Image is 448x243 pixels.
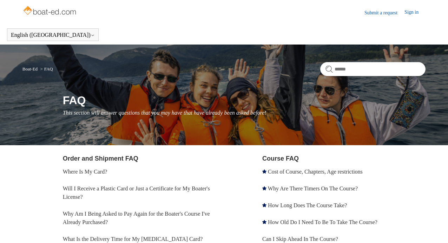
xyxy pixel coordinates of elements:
[63,211,210,225] a: Why Am I Being Asked to Pay Again for the Boater's Course I've Already Purchased?
[63,155,138,162] a: Order and Shipment FAQ
[11,32,95,38] button: English ([GEOGRAPHIC_DATA])
[39,66,53,72] li: FAQ
[22,4,78,18] img: Boat-Ed Help Center home page
[424,220,443,238] div: Live chat
[63,109,426,117] p: This section will answer questions that you may have that have already been asked before!
[268,219,377,225] a: How Old Do I Need To Be To Take The Course?
[262,203,266,207] svg: Promoted article
[262,155,299,162] a: Course FAQ
[22,66,38,72] a: Boat-Ed
[404,8,426,17] a: Sign in
[268,202,347,208] a: How Long Does The Course Take?
[262,186,266,190] svg: Promoted article
[320,62,426,76] input: Search
[63,169,107,175] a: Where Is My Card?
[22,66,39,72] li: Boat-Ed
[268,169,363,175] a: Cost of Course, Chapters, Age restrictions
[364,9,404,16] a: Submit a request
[268,185,358,191] a: Why Are There Timers On The Course?
[262,236,338,242] a: Can I Skip Ahead In The Course?
[63,185,210,200] a: Will I Receive a Plastic Card or Just a Certificate for My Boater's License?
[63,236,203,242] a: What Is the Delivery Time for My [MEDICAL_DATA] Card?
[63,92,426,109] h1: FAQ
[262,169,266,174] svg: Promoted article
[262,220,266,224] svg: Promoted article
